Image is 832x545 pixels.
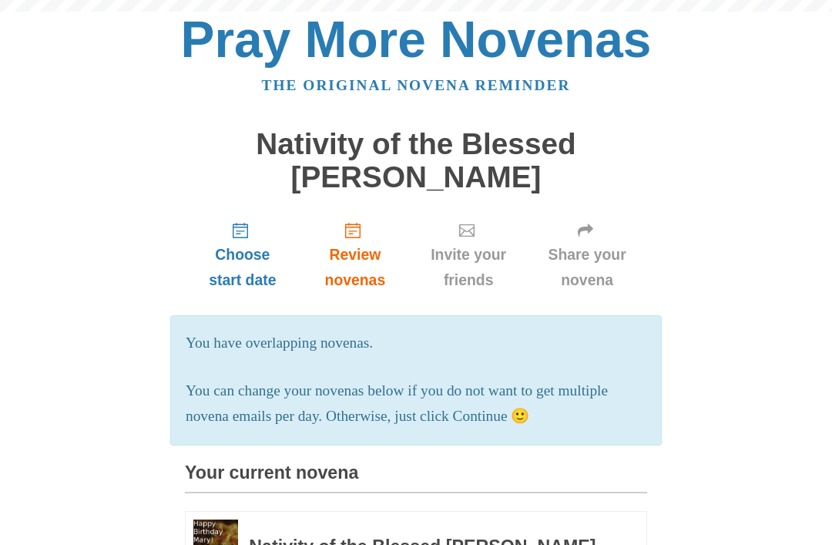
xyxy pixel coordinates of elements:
[181,11,652,68] a: Pray More Novenas
[316,242,394,293] span: Review novenas
[262,77,571,93] a: The original novena reminder
[425,242,512,293] span: Invite your friends
[186,331,646,356] p: You have overlapping novenas.
[527,209,647,301] a: Share your novena
[186,378,646,429] p: You can change your novenas below if you do not want to get multiple novena emails per day. Other...
[185,463,647,493] h3: Your current novena
[185,128,647,193] h1: Nativity of the Blessed [PERSON_NAME]
[300,209,410,301] a: Review novenas
[185,209,300,301] a: Choose start date
[200,242,285,293] span: Choose start date
[410,209,527,301] a: Invite your friends
[542,242,632,293] span: Share your novena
